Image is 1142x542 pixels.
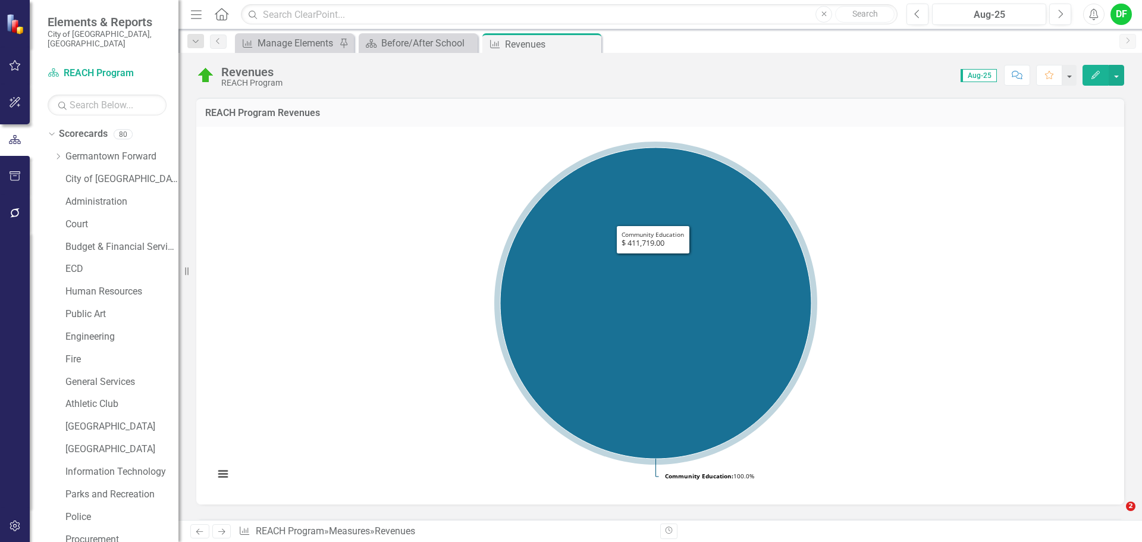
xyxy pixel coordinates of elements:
[1126,502,1135,511] span: 2
[221,79,283,87] div: REACH Program
[961,69,997,82] span: Aug-25
[59,127,108,141] a: Scorecards
[48,95,167,115] input: Search Below...
[65,218,178,231] a: Court
[65,240,178,254] a: Budget & Financial Services
[65,330,178,344] a: Engineering
[362,36,475,51] a: Before/After School
[238,36,336,51] a: Manage Elements
[239,525,651,538] div: » »
[258,36,336,51] div: Manage Elements
[65,262,178,276] a: ECD
[114,129,133,139] div: 80
[215,466,231,483] button: View chart menu, Chart
[65,195,178,209] a: Administration
[65,465,178,479] a: Information Technology
[65,443,178,456] a: [GEOGRAPHIC_DATA]
[505,37,598,52] div: Revenues
[665,472,733,480] tspan: Community Education:
[1110,4,1132,25] button: DF
[381,36,475,51] div: Before/After School
[208,136,1103,493] svg: Interactive chart
[65,150,178,164] a: Germantown Forward
[500,148,811,459] path: Community Education, 411,719.
[196,66,215,85] img: On Target
[835,6,895,23] button: Search
[852,9,878,18] span: Search
[329,525,370,537] a: Measures
[65,173,178,186] a: City of [GEOGRAPHIC_DATA]
[1102,502,1130,530] iframe: Intercom live chat
[221,65,283,79] div: Revenues
[256,525,324,537] a: REACH Program
[205,108,1115,118] h3: REACH Program Revenues
[48,15,167,29] span: Elements & Reports
[936,8,1042,22] div: Aug-25
[665,472,754,480] text: 100.0%
[65,397,178,411] a: Athletic Club
[65,420,178,434] a: [GEOGRAPHIC_DATA]
[48,29,167,49] small: City of [GEOGRAPHIC_DATA], [GEOGRAPHIC_DATA]
[65,353,178,366] a: Fire
[65,510,178,524] a: Police
[65,488,178,502] a: Parks and Recreation
[208,136,1112,493] div: Chart. Highcharts interactive chart.
[65,285,178,299] a: Human Resources
[6,14,27,35] img: ClearPoint Strategy
[48,67,167,80] a: REACH Program
[375,525,415,537] div: Revenues
[241,4,898,25] input: Search ClearPoint...
[932,4,1046,25] button: Aug-25
[65,375,178,389] a: General Services
[65,308,178,321] a: Public Art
